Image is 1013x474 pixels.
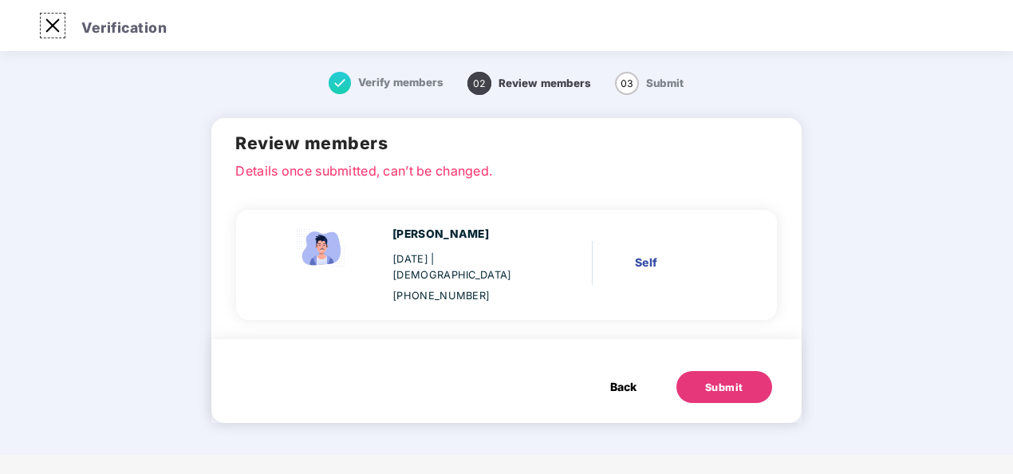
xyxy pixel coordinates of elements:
[676,371,772,403] button: Submit
[235,130,777,156] h2: Review members
[392,251,537,283] div: [DATE]
[705,380,743,396] div: Submit
[615,72,639,95] span: 03
[329,72,351,94] img: svg+xml;base64,PHN2ZyB4bWxucz0iaHR0cDovL3d3dy53My5vcmcvMjAwMC9zdmciIHdpZHRoPSIxNiIgaGVpZ2h0PSIxNi...
[392,226,537,243] div: [PERSON_NAME]
[646,77,684,89] span: Submit
[358,76,443,89] span: Verify members
[290,226,354,271] img: svg+xml;base64,PHN2ZyBpZD0iRW1wbG95ZWVfbWFsZSIgeG1sbnM9Imh0dHA6Ly93d3cudzMub3JnLzIwMDAvc3ZnIiB3aW...
[499,77,591,89] span: Review members
[467,72,491,95] span: 02
[594,371,652,403] button: Back
[392,288,537,304] div: [PHONE_NUMBER]
[635,254,730,271] div: Self
[610,378,637,396] span: Back
[235,161,777,176] p: Details once submitted, can’t be changed.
